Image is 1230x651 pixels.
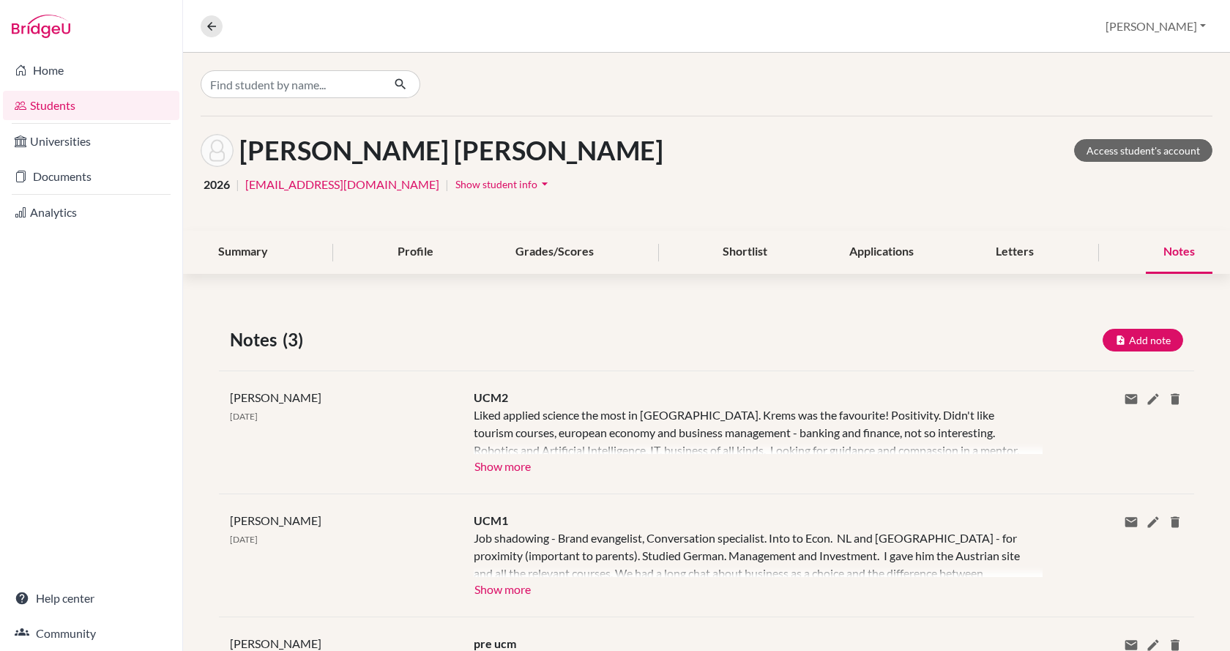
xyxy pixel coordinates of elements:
[201,70,382,98] input: Find student by name...
[474,577,532,599] button: Show more
[474,636,516,650] span: pre ucm
[3,56,179,85] a: Home
[474,454,532,476] button: Show more
[474,406,1021,454] div: Liked applied science the most in [GEOGRAPHIC_DATA]. Krems was the favourite! Positivity. Didn't ...
[474,390,508,404] span: UCM2
[236,176,239,193] span: |
[445,176,449,193] span: |
[12,15,70,38] img: Bridge-U
[832,231,931,274] div: Applications
[498,231,611,274] div: Grades/Scores
[230,513,321,527] span: [PERSON_NAME]
[230,411,258,422] span: [DATE]
[380,231,451,274] div: Profile
[201,134,234,167] img: Levente István Szitás's avatar
[474,529,1021,577] div: Job shadowing - Brand evangelist, Conversation specialist. Into to Econ. NL and [GEOGRAPHIC_DATA]...
[1074,139,1212,162] a: Access student's account
[230,636,321,650] span: [PERSON_NAME]
[455,173,553,196] button: Show student infoarrow_drop_down
[3,198,179,227] a: Analytics
[239,135,663,166] h1: [PERSON_NAME] [PERSON_NAME]
[3,127,179,156] a: Universities
[1099,12,1212,40] button: [PERSON_NAME]
[474,513,508,527] span: UCM1
[201,231,286,274] div: Summary
[705,231,785,274] div: Shortlist
[3,619,179,648] a: Community
[245,176,439,193] a: [EMAIL_ADDRESS][DOMAIN_NAME]
[978,231,1051,274] div: Letters
[1103,329,1183,351] button: Add note
[3,162,179,191] a: Documents
[230,327,283,353] span: Notes
[230,390,321,404] span: [PERSON_NAME]
[3,91,179,120] a: Students
[3,584,179,613] a: Help center
[1146,231,1212,274] div: Notes
[283,327,309,353] span: (3)
[204,176,230,193] span: 2026
[230,534,258,545] span: [DATE]
[455,178,537,190] span: Show student info
[537,176,552,191] i: arrow_drop_down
